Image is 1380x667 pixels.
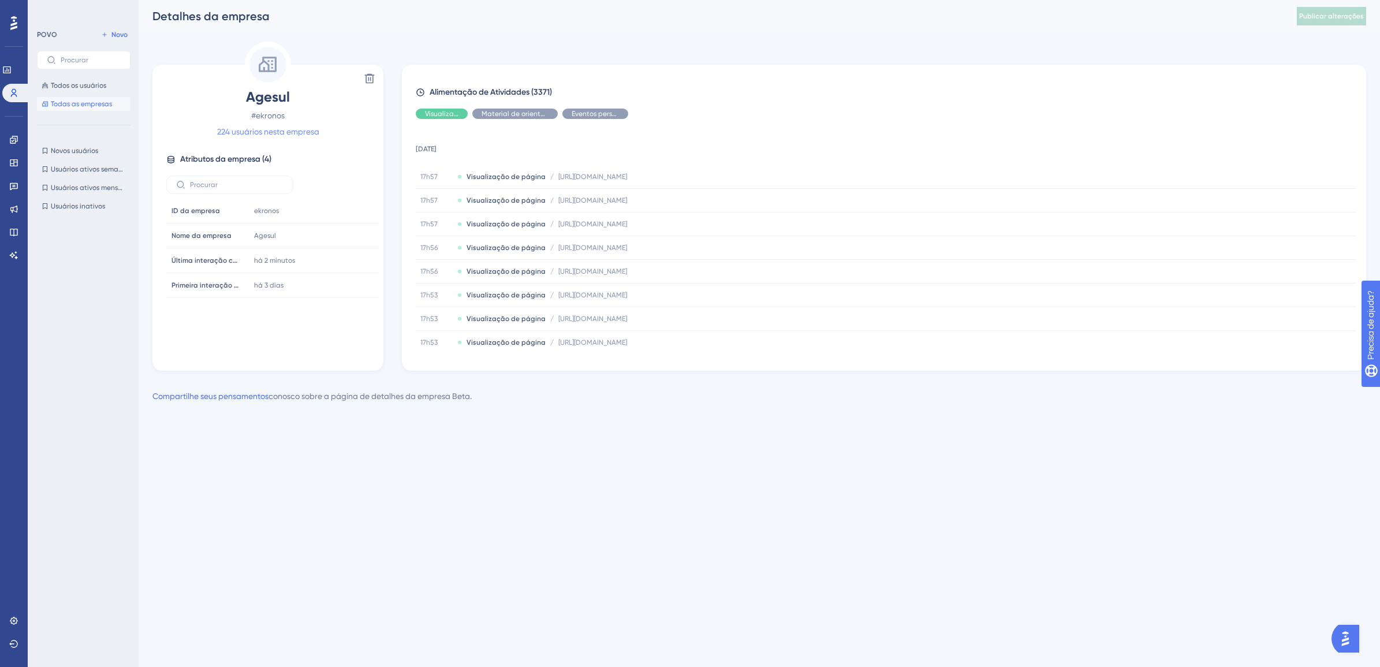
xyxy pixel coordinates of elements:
[37,199,130,213] button: Usuários inativos
[420,243,453,252] span: 17h56
[420,196,453,205] span: 17h57
[217,125,319,139] a: 224 usuários nesta empresa
[37,79,130,92] button: Todos os usuários
[572,109,619,118] span: Eventos personalizados
[420,338,453,347] span: 17h53
[1331,621,1366,656] iframe: UserGuiding AI Assistant Launcher
[51,81,106,90] span: Todos os usuários
[171,281,241,290] span: Primeira interação com a empresa
[550,338,554,347] span: /
[467,196,546,205] span: Visualização de página
[152,389,472,403] div: conosco sobre a página de detalhes da empresa Beta.
[558,267,627,276] span: [URL][DOMAIN_NAME]
[558,196,627,205] span: [URL][DOMAIN_NAME]
[111,30,128,39] span: Novo
[51,202,105,211] span: Usuários inativos
[171,256,241,265] span: Última interação com a empresa
[558,314,627,323] span: [URL][DOMAIN_NAME]
[420,219,453,229] span: 17h57
[420,267,453,276] span: 17h56
[254,281,284,289] time: há 3 dias
[467,243,546,252] span: Visualização de página
[558,172,627,181] span: [URL][DOMAIN_NAME]
[1299,12,1364,21] span: Publicar alterações
[420,172,453,181] span: 17h57
[27,3,96,17] span: Precisa de ajuda?
[467,338,546,347] span: Visualização de página
[37,144,130,158] button: Novos usuários
[37,30,57,39] div: POVO
[37,97,130,111] button: Todas as empresas
[51,183,126,192] span: Usuários ativos mensais
[416,128,1356,165] td: [DATE]
[254,231,276,240] span: Agesul
[166,88,370,106] span: Agesul
[190,181,284,189] input: Procurar
[430,85,552,99] span: Alimentação de Atividades (3371)
[171,231,232,240] span: Nome da empresa
[61,56,121,64] input: Procurar
[425,109,458,118] span: Visualização de página
[171,206,220,215] span: ID da empresa
[180,152,271,166] span: )
[254,256,295,264] time: há 2 minutos
[550,172,554,181] span: /
[550,267,554,276] span: /
[550,196,554,205] span: /
[467,314,546,323] span: Visualização de página
[550,314,554,323] span: /
[467,172,546,181] span: Visualização de página
[420,290,453,300] span: 17h53
[37,162,130,176] button: Usuários ativos semanais
[467,219,546,229] span: Visualização de página
[558,290,627,300] span: [URL][DOMAIN_NAME]
[550,290,554,300] span: /
[550,243,554,252] span: /
[98,28,130,42] button: Novo
[37,181,130,195] button: Usuários ativos mensais
[152,392,268,401] a: Compartilhe seus pensamentos
[180,154,269,164] font: Atributos da empresa (4
[51,99,112,109] span: Todas as empresas
[256,111,285,120] font: ekronos
[550,219,554,229] span: /
[482,109,549,118] span: Material de orientação ao usuário
[166,109,370,122] span: #
[558,219,627,229] span: [URL][DOMAIN_NAME]
[558,338,627,347] span: [URL][DOMAIN_NAME]
[51,146,98,155] span: Novos usuários
[152,8,1268,24] div: Detalhes da empresa
[254,206,279,215] span: ekronos
[420,314,453,323] span: 17h53
[558,243,627,252] span: [URL][DOMAIN_NAME]
[467,267,546,276] span: Visualização de página
[467,290,546,300] span: Visualização de página
[1297,7,1366,25] button: Publicar alterações
[51,165,126,174] span: Usuários ativos semanais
